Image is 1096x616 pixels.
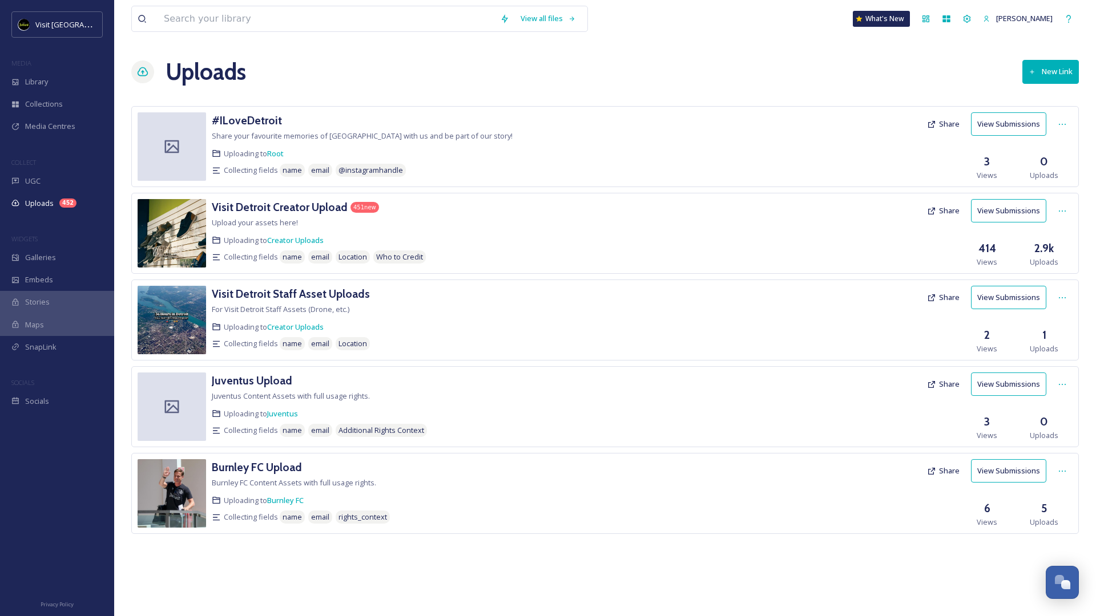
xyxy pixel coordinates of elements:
[1030,257,1058,268] span: Uploads
[267,148,284,159] span: Root
[224,322,324,333] span: Uploading to
[25,176,41,187] span: UGC
[224,408,298,419] span: Uploading to
[350,202,379,213] div: 451 new
[339,338,367,349] span: Location
[59,198,76,208] div: 452
[1022,60,1079,83] button: New Link
[267,495,304,505] a: Burnley FC
[283,338,302,349] span: name
[971,459,1046,483] button: View Submissions
[212,199,348,216] a: Visit Detroit Creator Upload
[212,459,302,476] a: Burnley FC Upload
[283,165,302,176] span: name
[984,414,990,430] h3: 3
[1030,343,1058,354] span: Uploads
[311,425,329,436] span: email
[971,286,1046,309] button: View Submissions
[984,327,990,343] h3: 2
[224,338,278,349] span: Collecting fields
[212,477,376,488] span: Burnley FC Content Assets with full usage rights.
[212,200,348,214] h3: Visit Detroit Creator Upload
[921,113,965,135] button: Share
[283,252,302,262] span: name
[1030,517,1058,528] span: Uploads
[212,391,370,401] span: Juventus Content Assets with full usage rights.
[25,342,57,352] span: SnapLink
[311,512,329,522] span: email
[1040,414,1048,430] h3: 0
[1041,500,1047,517] h3: 5
[212,286,370,302] a: Visit Detroit Staff Asset Uploads
[224,425,278,436] span: Collecting fields
[25,252,56,263] span: Galleries
[25,396,49,407] span: Socials
[977,170,997,181] span: Views
[212,460,302,474] h3: Burnley FC Upload
[339,252,367,262] span: Location
[11,234,38,243] span: WIDGETS
[283,512,302,522] span: name
[853,11,910,27] a: What's New
[25,76,48,87] span: Library
[212,372,292,389] a: Juventus Upload
[267,322,324,332] a: Creator Uploads
[971,372,1046,396] button: View Submissions
[978,240,996,257] h3: 414
[25,121,75,132] span: Media Centres
[1040,153,1048,170] h3: 0
[224,252,278,262] span: Collecting fields
[971,112,1052,136] a: View Submissions
[224,148,284,159] span: Uploading to
[1034,240,1054,257] h3: 2.9k
[977,7,1058,30] a: [PERSON_NAME]
[977,343,997,354] span: Views
[212,304,349,314] span: For Visit Detroit Staff Assets (Drone, etc.)
[339,165,403,176] span: @instagramhandle
[984,500,990,517] h3: 6
[212,217,298,228] span: Upload your assets here!
[25,274,53,285] span: Embeds
[311,165,329,176] span: email
[138,459,206,528] img: 6bb81066-5e41-4ffe-bbfa-0a4e5217d6ed.jpg
[212,287,370,301] h3: Visit Detroit Staff Asset Uploads
[921,200,965,222] button: Share
[971,199,1052,222] a: View Submissions
[283,425,302,436] span: name
[212,112,282,129] a: #ILoveDetroit
[224,512,278,522] span: Collecting fields
[971,286,1052,309] a: View Submissions
[25,319,44,330] span: Maps
[267,408,298,419] a: Juventus
[41,597,74,610] a: Privacy Policy
[41,601,74,608] span: Privacy Policy
[18,19,30,30] img: VISIT%20DETROIT%20LOGO%20-%20BLACK%20BACKGROUND.png
[212,114,282,127] h3: #ILoveDetroit
[311,252,329,262] span: email
[996,13,1053,23] span: [PERSON_NAME]
[339,512,387,522] span: rights_context
[977,517,997,528] span: Views
[138,199,206,268] img: c310aafc-0246-49b3-b4a1-1d7c1a25811b.jpg
[224,235,324,246] span: Uploading to
[1046,566,1079,599] button: Open Chat
[267,235,324,245] a: Creator Uploads
[212,131,513,141] span: Share your favourite memories of [GEOGRAPHIC_DATA] with us and be part of our story!
[224,495,304,506] span: Uploading to
[25,99,63,110] span: Collections
[166,55,246,89] a: Uploads
[1030,170,1058,181] span: Uploads
[515,7,582,30] div: View all files
[977,430,997,441] span: Views
[971,112,1046,136] button: View Submissions
[11,59,31,67] span: MEDIA
[971,372,1052,396] a: View Submissions
[25,297,50,307] span: Stories
[921,286,965,309] button: Share
[339,425,424,436] span: Additional Rights Context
